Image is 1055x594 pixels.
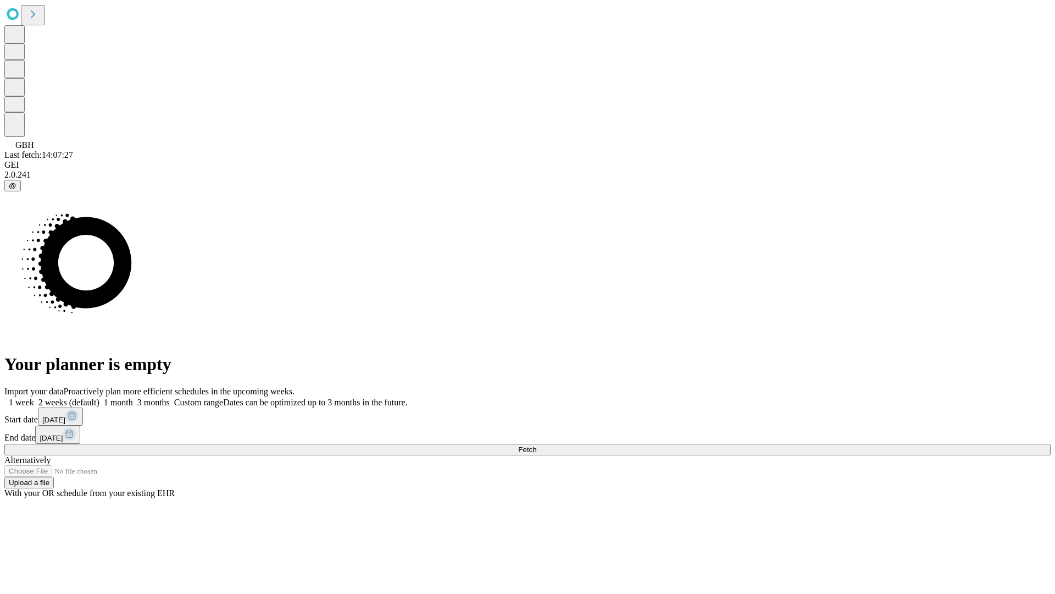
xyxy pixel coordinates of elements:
[4,160,1051,170] div: GEI
[4,444,1051,455] button: Fetch
[9,398,34,407] span: 1 week
[4,150,73,159] span: Last fetch: 14:07:27
[104,398,133,407] span: 1 month
[4,426,1051,444] div: End date
[4,180,21,191] button: @
[15,140,34,150] span: GBH
[4,354,1051,375] h1: Your planner is empty
[4,477,54,488] button: Upload a file
[38,408,83,426] button: [DATE]
[4,408,1051,426] div: Start date
[137,398,170,407] span: 3 months
[40,434,63,442] span: [DATE]
[518,446,536,454] span: Fetch
[4,387,64,396] span: Import your data
[38,398,99,407] span: 2 weeks (default)
[4,488,175,498] span: With your OR schedule from your existing EHR
[174,398,223,407] span: Custom range
[4,170,1051,180] div: 2.0.241
[223,398,407,407] span: Dates can be optimized up to 3 months in the future.
[64,387,295,396] span: Proactively plan more efficient schedules in the upcoming weeks.
[35,426,80,444] button: [DATE]
[4,455,51,465] span: Alternatively
[42,416,65,424] span: [DATE]
[9,182,16,190] span: @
